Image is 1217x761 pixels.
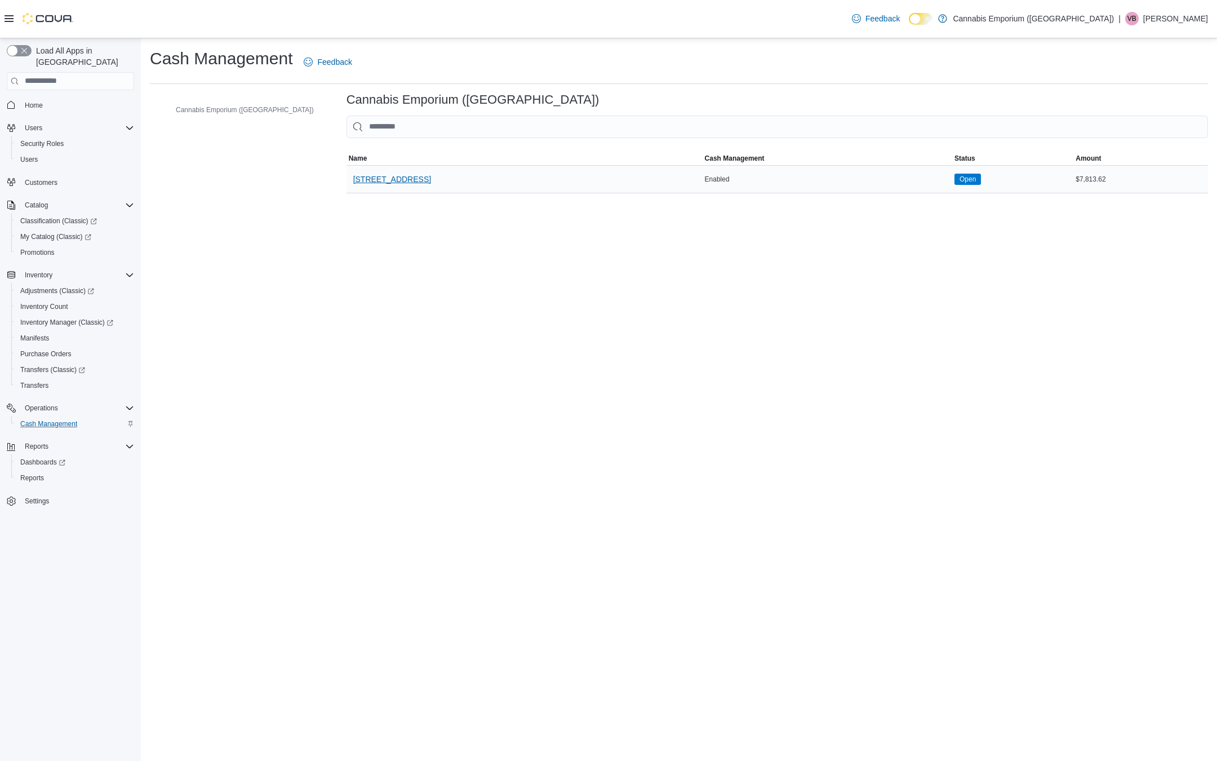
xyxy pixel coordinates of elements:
span: Manifests [20,334,49,343]
button: Manifests [11,330,139,346]
span: Transfers [16,379,134,392]
span: Feedback [317,56,352,68]
span: Dashboards [20,458,65,467]
a: Reports [16,471,48,485]
span: Name [349,154,367,163]
a: Feedback [299,51,356,73]
button: Purchase Orders [11,346,139,362]
span: Inventory Count [20,302,68,311]
span: Cannabis Emporium ([GEOGRAPHIC_DATA]) [176,105,314,114]
span: Promotions [20,248,55,257]
span: Classification (Classic) [16,214,134,228]
span: Inventory Manager (Classic) [20,318,113,327]
a: My Catalog (Classic) [16,230,96,244]
img: Cova [23,13,73,24]
nav: Complex example [7,92,134,539]
span: [STREET_ADDRESS] [353,174,431,185]
button: Security Roles [11,136,139,152]
span: Adjustments (Classic) [20,286,94,295]
span: Adjustments (Classic) [16,284,134,298]
span: Cash Management [16,417,134,431]
p: [PERSON_NAME] [1143,12,1208,25]
div: Enabled [703,172,952,186]
button: Reports [2,439,139,454]
a: Home [20,99,47,112]
p: | [1118,12,1121,25]
div: Victoria Buono [1125,12,1139,25]
input: This is a search bar. As you type, the results lower in the page will automatically filter. [347,116,1208,138]
span: Reports [20,474,44,483]
a: Purchase Orders [16,347,76,361]
span: Cash Management [20,419,77,428]
span: Cash Management [705,154,765,163]
span: Home [25,101,43,110]
button: Operations [2,400,139,416]
button: Transfers [11,378,139,393]
button: Cash Management [11,416,139,432]
a: Dashboards [11,454,139,470]
button: Promotions [11,245,139,260]
span: VB [1127,12,1136,25]
span: Inventory Manager (Classic) [16,316,134,329]
span: Manifests [16,331,134,345]
span: Settings [25,497,49,506]
span: Reports [25,442,48,451]
button: Reports [11,470,139,486]
span: Home [20,98,134,112]
span: My Catalog (Classic) [16,230,134,244]
button: Customers [2,174,139,191]
a: Dashboards [16,455,70,469]
a: Transfers [16,379,53,392]
button: Amount [1073,152,1208,165]
span: Open [954,174,981,185]
button: Settings [2,493,139,509]
span: Inventory [20,268,134,282]
a: Manifests [16,331,54,345]
button: Name [347,152,703,165]
button: Users [20,121,47,135]
span: Status [954,154,975,163]
span: Customers [20,175,134,189]
input: Dark Mode [909,13,932,25]
span: Users [20,121,134,135]
span: Settings [20,494,134,508]
span: Load All Apps in [GEOGRAPHIC_DATA] [32,45,134,68]
span: Purchase Orders [16,347,134,361]
button: Cash Management [703,152,952,165]
a: My Catalog (Classic) [11,229,139,245]
button: Cannabis Emporium ([GEOGRAPHIC_DATA]) [160,103,318,117]
span: Dashboards [16,455,134,469]
a: Classification (Classic) [11,213,139,229]
a: Inventory Count [16,300,73,313]
a: Adjustments (Classic) [11,283,139,299]
span: Security Roles [20,139,64,148]
button: Inventory [20,268,57,282]
span: Users [16,153,134,166]
a: Transfers (Classic) [16,363,90,377]
h1: Cash Management [150,47,292,70]
span: Amount [1076,154,1101,163]
span: Promotions [16,246,134,259]
a: Feedback [847,7,904,30]
span: Security Roles [16,137,134,151]
span: Transfers [20,381,48,390]
a: Security Roles [16,137,68,151]
span: Reports [20,440,134,453]
a: Adjustments (Classic) [16,284,99,298]
a: Users [16,153,42,166]
span: Catalog [25,201,48,210]
button: Users [2,120,139,136]
button: Reports [20,440,53,453]
button: Catalog [2,197,139,213]
a: Transfers (Classic) [11,362,139,378]
button: Inventory Count [11,299,139,315]
a: Inventory Manager (Classic) [16,316,118,329]
h3: Cannabis Emporium ([GEOGRAPHIC_DATA]) [347,93,599,107]
button: Users [11,152,139,167]
button: Home [2,97,139,113]
a: Classification (Classic) [16,214,101,228]
span: Customers [25,178,57,187]
a: Settings [20,494,54,508]
span: Classification (Classic) [20,216,97,225]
